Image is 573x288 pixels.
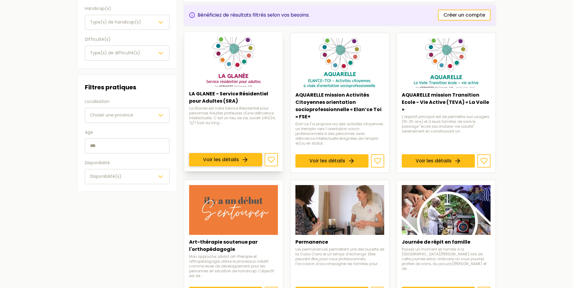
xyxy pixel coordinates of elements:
[85,108,169,123] button: Choisir une province
[189,153,262,166] a: Voir les détails
[438,10,491,21] a: Créer un compte
[85,36,169,43] label: Difficulté(s)
[85,82,169,92] h3: Filtres pratiques
[90,50,140,56] span: Type(s) de difficulté(s)
[85,98,169,105] label: Localisation
[85,46,169,61] button: Type(s) de difficulté(s)
[477,154,491,168] button: Ajouter aux favoris
[265,153,278,166] button: Ajouter aux favoris
[85,129,169,136] label: Age
[85,15,169,30] button: Type(s) de handicap(s)
[85,159,169,167] label: Disponibilité
[90,112,133,118] span: Choisir une province
[90,19,141,25] span: Type(s) de handicap(s)
[189,11,310,19] div: Bénéficiez de résultats filtrés selon vos besoins.
[85,5,169,12] label: Handicap(s)
[85,169,169,184] button: Disponibilité(s)
[402,154,475,168] a: Voir les détails
[295,154,369,168] a: Voir les détails
[371,154,384,168] button: Ajouter aux favoris
[90,173,121,179] span: Disponibilité(s)
[443,11,485,19] span: Créer un compte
